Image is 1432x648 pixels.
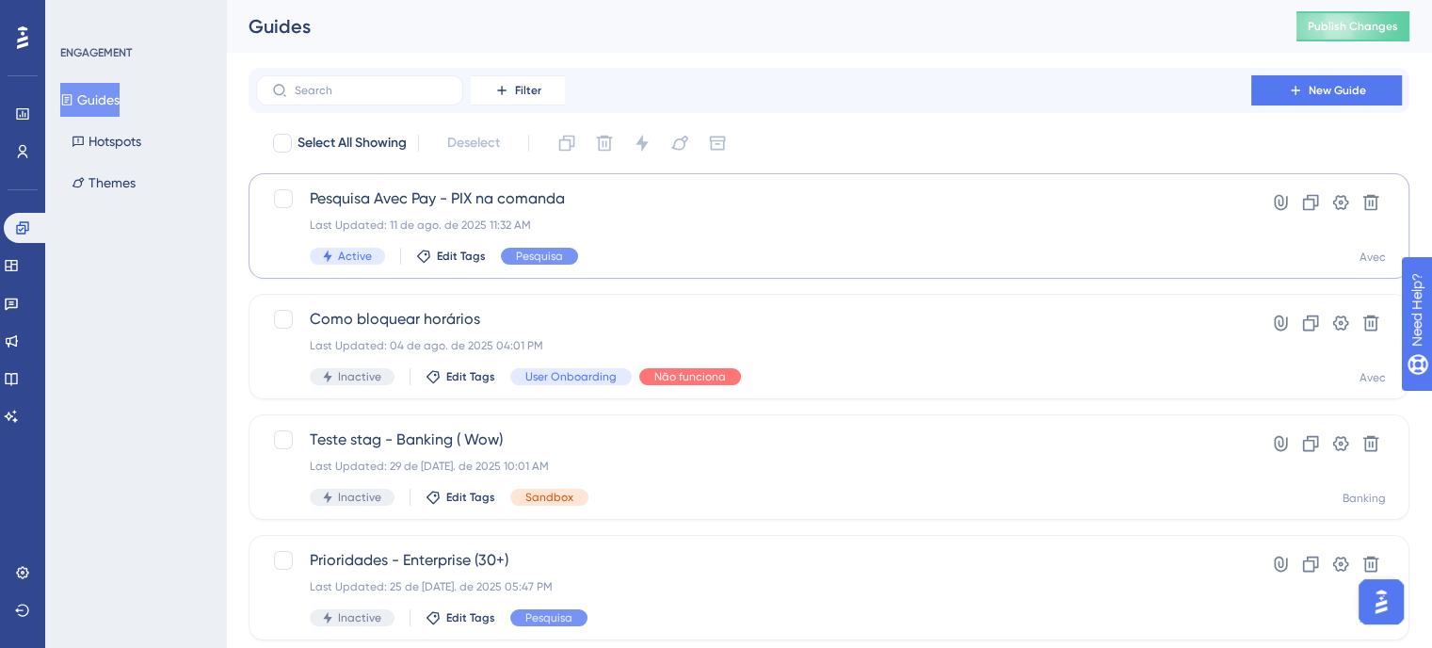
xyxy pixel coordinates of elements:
div: Avec [1360,250,1386,265]
button: New Guide [1251,75,1402,105]
span: Edit Tags [446,369,495,384]
button: Edit Tags [416,249,486,264]
button: Publish Changes [1296,11,1409,41]
span: Filter [515,83,541,98]
span: Como bloquear horários [310,308,1198,331]
span: Active [338,249,372,264]
button: Edit Tags [426,369,495,384]
span: Edit Tags [446,490,495,505]
span: Inactive [338,490,381,505]
span: Pesquisa [525,610,572,625]
div: Last Updated: 04 de ago. de 2025 04:01 PM [310,338,1198,353]
span: Inactive [338,610,381,625]
span: Edit Tags [437,249,486,264]
div: Guides [249,13,1249,40]
span: Não funciona [654,369,726,384]
span: Deselect [447,132,500,154]
button: Hotspots [60,124,153,158]
span: Prioridades - Enterprise (30+) [310,549,1198,572]
span: Pesquisa [516,249,563,264]
input: Search [295,84,447,97]
span: Edit Tags [446,610,495,625]
span: Pesquisa Avec Pay - PIX na comanda [310,187,1198,210]
span: Select All Showing [298,132,407,154]
div: Avec [1360,370,1386,385]
button: Themes [60,166,147,200]
div: ENGAGEMENT [60,45,132,60]
span: Inactive [338,369,381,384]
button: Filter [471,75,565,105]
span: Publish Changes [1308,19,1398,34]
span: Need Help? [44,5,118,27]
button: Edit Tags [426,490,495,505]
div: Banking [1343,491,1386,506]
span: User Onboarding [525,369,617,384]
span: Teste stag - Banking ( Wow) [310,429,1198,451]
iframe: UserGuiding AI Assistant Launcher [1353,574,1409,630]
span: New Guide [1309,83,1366,98]
button: Edit Tags [426,610,495,625]
button: Deselect [430,126,517,160]
button: Guides [60,83,120,117]
div: Last Updated: 11 de ago. de 2025 11:32 AM [310,218,1198,233]
div: Last Updated: 25 de [DATE]. de 2025 05:47 PM [310,579,1198,594]
span: Sandbox [525,490,573,505]
div: Last Updated: 29 de [DATE]. de 2025 10:01 AM [310,459,1198,474]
